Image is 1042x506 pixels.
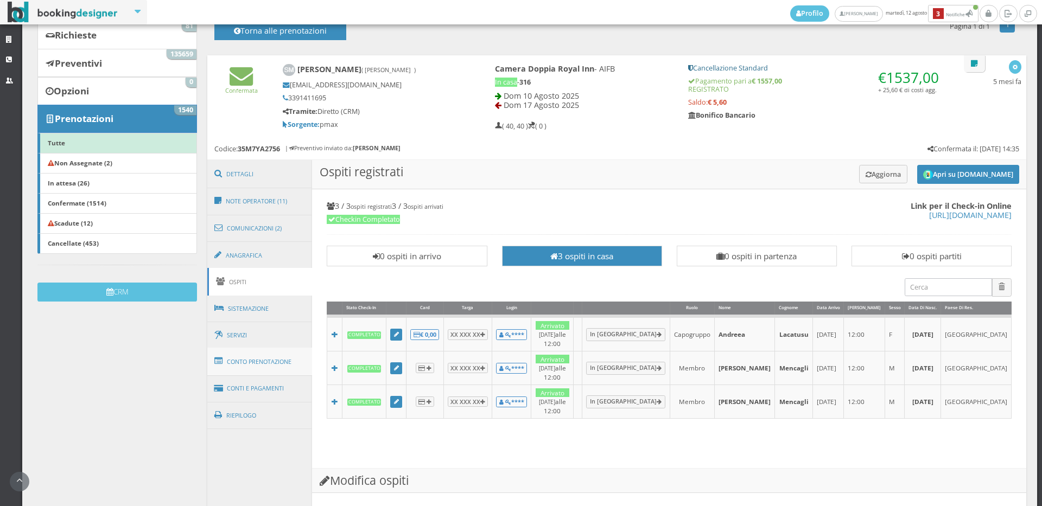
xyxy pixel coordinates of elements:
[347,399,382,406] b: Completato
[941,316,1011,351] td: [GEOGRAPHIC_DATA]
[911,201,1012,211] b: Link per il Check-in Online
[332,251,481,261] h3: 0 ospiti in arrivo
[670,302,714,315] div: Ruolo
[207,160,313,188] a: Dettagli
[37,77,197,105] a: Opzioni 0
[905,278,992,296] input: Cerca
[688,98,944,106] h5: Saldo:
[775,385,812,419] td: Mencagli
[715,385,775,419] td: [PERSON_NAME]
[448,396,488,407] button: XX XXX XX
[775,302,812,315] div: Cognome
[448,363,488,373] button: XX XXX XX
[285,145,401,152] h6: | Preventivo inviato da:
[670,316,714,351] td: Capogruppo
[214,145,280,153] h5: Codice:
[186,78,196,87] span: 0
[586,362,666,375] a: In [GEOGRAPHIC_DATA]
[283,120,458,129] h5: pmax
[688,77,944,93] h5: Pagamento pari a REGISTRATO
[878,68,939,87] span: €
[37,213,197,234] a: Scadute (12)
[531,385,574,419] td: alle 12:00
[682,251,831,261] h3: 0 ospiti in partenza
[48,239,99,247] b: Cancellate (453)
[775,316,812,351] td: Lacatusu
[37,233,197,254] a: Cancellate (453)
[207,348,313,376] a: Conto Prenotazione
[539,398,555,406] small: [DATE]
[790,5,829,22] a: Profilo
[812,316,844,351] td: [DATE]
[297,64,416,74] b: [PERSON_NAME]
[444,302,492,315] div: Targa
[495,64,674,73] h4: - AIFB
[507,251,657,261] h3: 3 ospiti in casa
[327,201,1012,210] h4: 3 / 3 3 / 3
[531,351,574,385] td: alle 12:00
[207,375,313,402] a: Conti e Pagamenti
[928,5,979,22] button: 3Notifiche
[347,331,382,338] b: Completato
[929,210,1012,220] a: [URL][DOMAIN_NAME]
[327,215,400,224] span: Checkin Completato
[238,144,280,153] b: 35M7YA2756
[283,64,295,76] img: Simone Mencagli
[688,111,755,120] b: Bonifico Bancario
[55,112,113,125] b: Prenotazioni
[586,328,666,341] a: In [GEOGRAPHIC_DATA]
[37,283,197,302] button: CRM
[312,469,1026,493] h3: Modifica ospiti
[410,329,439,340] button: € 0,00
[941,385,1011,419] td: [GEOGRAPHIC_DATA]
[905,351,941,385] td: [DATE]
[283,107,317,116] b: Tramite:
[536,388,570,398] div: Arrivato
[495,122,547,130] h5: ( 40, 40 ) ( 0 )
[536,321,570,330] div: Arrivato
[207,322,313,349] a: Servizi
[182,22,196,31] span: 81
[495,78,674,86] h5: -
[950,22,990,30] h5: Pagina 1 di 1
[586,395,666,408] a: In [GEOGRAPHIC_DATA]
[993,78,1021,86] h5: 5 mesi fa
[835,6,883,22] a: [PERSON_NAME]
[923,170,933,180] img: circle_logo_thumb.png
[941,302,1011,315] div: Paese di Res.
[504,91,579,101] span: Dom 10 Agosto 2025
[207,214,313,242] a: Comunicazioni (2)
[670,385,714,419] td: Membro
[226,26,334,43] h4: Torna alle prenotazioni
[670,351,714,385] td: Membro
[539,331,555,338] small: [DATE]
[933,8,944,20] b: 3
[813,302,844,315] div: Data Arrivo
[859,165,907,183] button: Aggiorna
[353,144,401,152] b: [PERSON_NAME]
[37,21,197,49] a: Richieste 81
[844,351,885,385] td: 12:00
[885,316,905,351] td: F
[790,5,980,22] span: martedì, 12 agosto
[448,329,488,340] button: XX XXX XX
[531,316,574,351] td: alle 12:00
[504,100,579,110] span: Dom 17 Agosto 2025
[708,98,727,107] strong: € 5,60
[905,302,941,315] div: Data di Nasc.
[1000,18,1015,33] a: 1
[37,49,197,77] a: Preventivi 135659
[905,316,941,351] td: [DATE]
[406,302,443,315] div: Card
[927,145,1019,153] h5: Confermata il: [DATE] 14:35
[414,330,436,338] b: € 0,00
[48,219,93,227] b: Scadute (12)
[283,107,458,116] h5: Diretto (CRM)
[519,78,531,87] b: 316
[283,81,458,89] h5: [EMAIL_ADDRESS][DOMAIN_NAME]
[283,120,320,129] b: Sorgente:
[539,364,555,372] small: [DATE]
[812,351,844,385] td: [DATE]
[54,85,89,97] b: Opzioni
[8,2,118,23] img: BookingDesigner.com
